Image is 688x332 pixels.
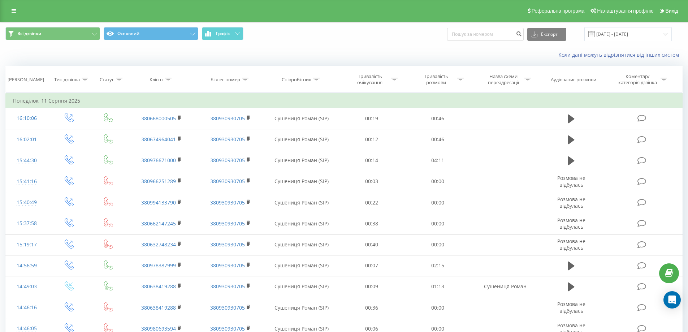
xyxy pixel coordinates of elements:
div: 16:10:06 [13,111,41,125]
a: 380930930705 [210,262,245,269]
td: 00:07 [339,255,405,276]
td: 00:46 [405,108,471,129]
a: 380674964041 [141,136,176,143]
button: Експорт [527,28,566,41]
span: Розмова не відбулась [557,174,585,188]
a: 380966251289 [141,178,176,185]
button: Графік [202,27,243,40]
button: Основний [104,27,198,40]
span: Графік [216,31,230,36]
button: Всі дзвінки [5,27,100,40]
div: 15:37:58 [13,216,41,230]
div: Коментар/категорія дзвінка [616,73,659,86]
td: Сушениця Роман (SIP) [265,171,339,192]
span: Розмова не відбулась [557,217,585,230]
a: 380930930705 [210,199,245,206]
a: 380638419288 [141,283,176,290]
input: Пошук за номером [447,28,524,41]
td: 00:22 [339,192,405,213]
td: 00:38 [339,213,405,234]
td: 00:40 [339,234,405,255]
a: 380930930705 [210,115,245,122]
a: 380930930705 [210,283,245,290]
div: Тривалість очікування [351,73,389,86]
td: Сушениця Роман (SIP) [265,297,339,318]
a: 380930930705 [210,178,245,185]
span: Всі дзвінки [17,31,41,36]
td: 00:14 [339,150,405,171]
div: Назва схеми переадресації [484,73,523,86]
td: 00:00 [405,171,471,192]
div: 15:41:16 [13,174,41,189]
td: 00:00 [405,234,471,255]
div: Тип дзвінка [54,77,80,83]
td: Сушениця Роман (SIP) [265,129,339,150]
td: 00:03 [339,171,405,192]
td: 00:36 [339,297,405,318]
div: 14:49:03 [13,280,41,294]
span: Розмова не відбулась [557,238,585,251]
div: 15:40:49 [13,195,41,210]
td: 00:00 [405,192,471,213]
div: 14:56:59 [13,259,41,273]
a: 380638419288 [141,304,176,311]
td: Сушениця Роман [471,276,539,297]
div: Статус [100,77,114,83]
div: Співробітник [282,77,311,83]
td: 00:46 [405,129,471,150]
a: 380930930705 [210,304,245,311]
a: 380930930705 [210,220,245,227]
div: Аудіозапис розмови [551,77,596,83]
div: Бізнес номер [211,77,240,83]
td: Сушениця Роман (SIP) [265,234,339,255]
div: 15:44:30 [13,154,41,168]
div: 16:02:01 [13,133,41,147]
td: 00:00 [405,297,471,318]
td: Сушениця Роман (SIP) [265,108,339,129]
span: Налаштування профілю [597,8,653,14]
a: 380668000505 [141,115,176,122]
a: 380976671000 [141,157,176,164]
div: Клієнт [150,77,163,83]
td: Сушениця Роман (SIP) [265,213,339,234]
td: 00:12 [339,129,405,150]
a: Коли дані можуть відрізнятися вiд інших систем [558,51,683,58]
a: 380930930705 [210,136,245,143]
span: Вихід [666,8,678,14]
a: 380978387999 [141,262,176,269]
td: 04:11 [405,150,471,171]
td: 01:13 [405,276,471,297]
span: Розмова не відбулась [557,301,585,314]
td: Сушениця Роман (SIP) [265,276,339,297]
a: 380662147245 [141,220,176,227]
a: 380980693594 [141,325,176,332]
div: 14:46:16 [13,301,41,315]
a: 380994133790 [141,199,176,206]
div: Open Intercom Messenger [663,291,681,309]
td: Сушениця Роман (SIP) [265,150,339,171]
td: 00:00 [405,213,471,234]
a: 380930930705 [210,157,245,164]
div: [PERSON_NAME] [8,77,44,83]
td: Сушениця Роман (SIP) [265,255,339,276]
td: Понеділок, 11 Серпня 2025 [6,94,683,108]
span: Реферальна програма [532,8,585,14]
td: 02:15 [405,255,471,276]
div: Тривалість розмови [417,73,455,86]
span: Розмова не відбулась [557,196,585,209]
td: Сушениця Роман (SIP) [265,192,339,213]
div: 15:19:17 [13,238,41,252]
td: 00:09 [339,276,405,297]
a: 380632748234 [141,241,176,248]
a: 380930930705 [210,325,245,332]
a: 380930930705 [210,241,245,248]
td: 00:19 [339,108,405,129]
